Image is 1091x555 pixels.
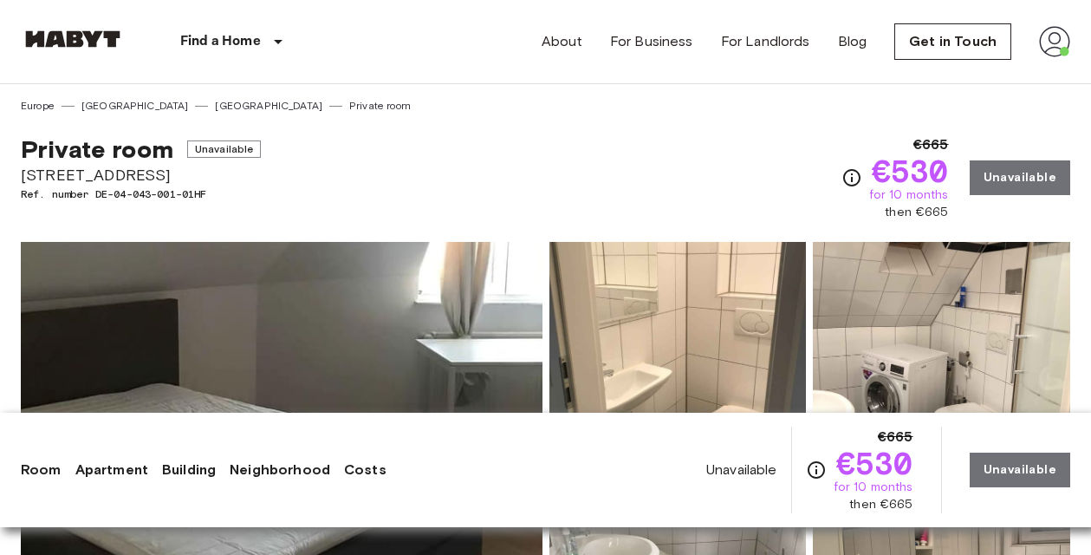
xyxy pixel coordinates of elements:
[878,427,913,447] span: €665
[349,98,411,114] a: Private room
[75,460,148,480] a: Apartment
[706,460,777,480] span: Unavailable
[721,31,810,52] a: For Landlords
[542,31,582,52] a: About
[1039,26,1070,57] img: avatar
[21,30,125,48] img: Habyt
[813,242,1070,469] img: Picture of unit DE-04-043-001-01HF
[187,140,262,158] span: Unavailable
[834,479,913,496] span: for 10 months
[549,242,807,469] img: Picture of unit DE-04-043-001-01HF
[838,31,867,52] a: Blog
[841,167,862,188] svg: Check cost overview for full price breakdown. Please note that discounts apply to new joiners onl...
[885,204,948,221] span: then €665
[610,31,693,52] a: For Business
[21,186,261,202] span: Ref. number DE-04-043-001-01HF
[806,460,827,480] svg: Check cost overview for full price breakdown. Please note that discounts apply to new joiners onl...
[21,164,261,186] span: [STREET_ADDRESS]
[180,31,261,52] p: Find a Home
[215,98,322,114] a: [GEOGRAPHIC_DATA]
[836,447,913,479] span: €530
[894,23,1011,60] a: Get in Touch
[344,460,386,480] a: Costs
[849,496,912,513] span: then €665
[162,460,216,480] a: Building
[872,155,949,186] span: €530
[869,186,949,204] span: for 10 months
[81,98,189,114] a: [GEOGRAPHIC_DATA]
[21,134,173,164] span: Private room
[21,98,55,114] a: Europe
[230,460,330,480] a: Neighborhood
[913,134,949,155] span: €665
[21,460,62,480] a: Room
